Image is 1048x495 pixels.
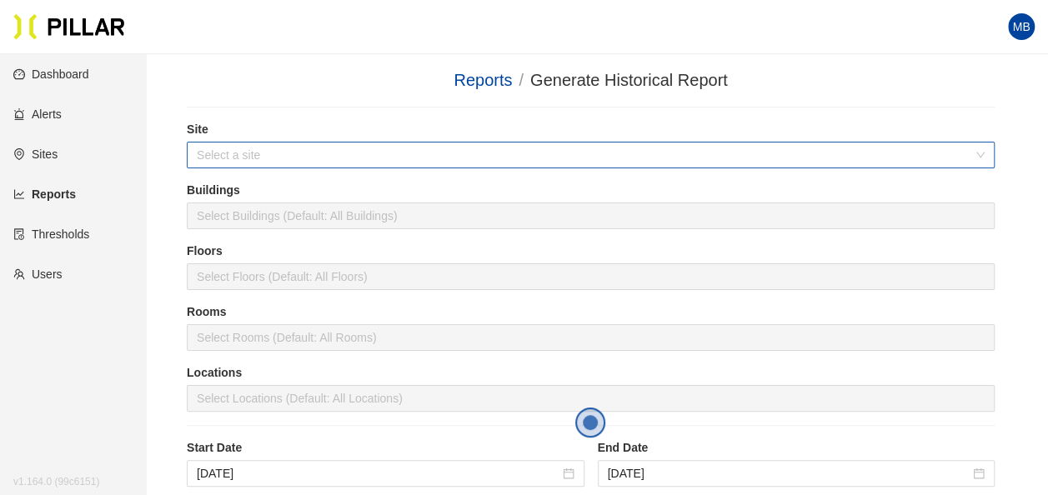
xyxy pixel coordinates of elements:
a: teamUsers [13,267,63,281]
label: Site [187,121,995,138]
button: Open the dialog [575,407,605,437]
span: MB [1013,13,1030,40]
input: Sep 5, 2025 [197,464,559,482]
label: Buildings [187,182,995,199]
a: alertAlerts [13,107,62,121]
label: Locations [187,364,995,382]
span: / [519,71,524,89]
label: Start Date [187,439,584,457]
a: environmentSites [13,147,58,161]
span: Generate Historical Report [530,71,728,89]
a: Reports [454,71,512,89]
label: End Date [598,439,995,457]
input: Sep 12, 2025 [608,464,970,482]
label: Floors [187,242,995,260]
label: Rooms [187,303,995,321]
a: exceptionThresholds [13,227,89,241]
a: dashboardDashboard [13,67,89,81]
img: Pillar Technologies [13,13,125,40]
a: line-chartReports [13,187,76,201]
